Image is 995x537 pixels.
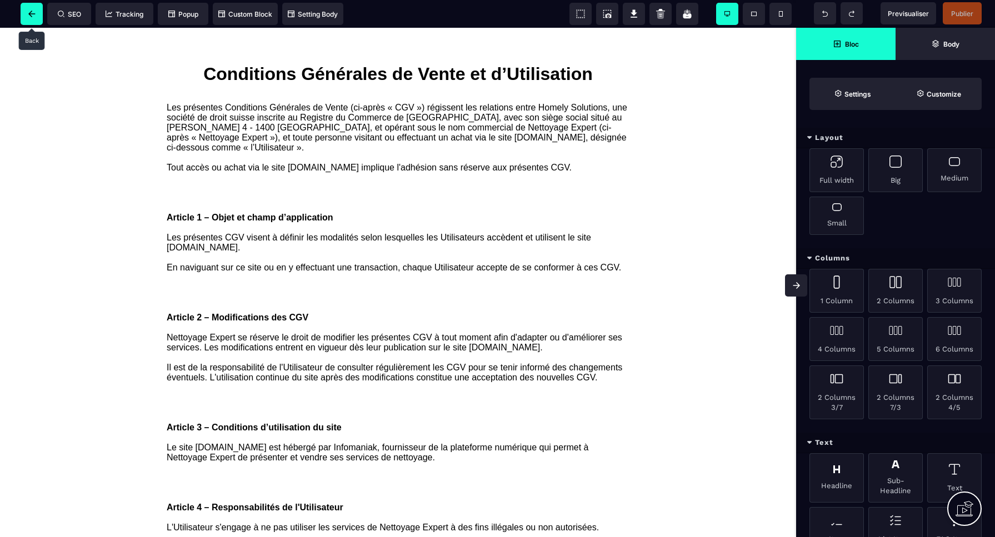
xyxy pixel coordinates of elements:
[106,10,143,18] span: Tracking
[896,28,995,60] span: Open Layer Manager
[844,90,871,98] strong: Settings
[218,10,272,18] span: Custom Block
[796,433,995,453] div: Text
[951,9,973,18] span: Publier
[58,10,81,18] span: SEO
[896,78,982,110] span: Open Style Manager
[809,78,896,110] span: Settings
[927,148,982,192] div: Medium
[569,3,592,25] span: View components
[167,185,333,194] b: Article 1 – Objet et champ d’application
[167,285,308,294] b: Article 2 – Modifications des CGV
[927,90,961,98] strong: Customize
[927,453,982,503] div: Text
[288,10,338,18] span: Setting Body
[868,269,923,313] div: 2 Columns
[167,31,629,62] h1: Conditions Générales de Vente et d’Utilisation
[796,248,995,269] div: Columns
[943,40,959,48] strong: Body
[809,453,864,503] div: Headline
[596,3,618,25] span: Screenshot
[881,2,936,24] span: Preview
[167,475,343,484] b: Article 4 – Responsabilités de l'Utilisateur
[809,365,864,419] div: 2 Columns 3/7
[868,365,923,419] div: 2 Columns 7/3
[845,40,859,48] strong: Bloc
[796,28,896,60] span: Open Blocks
[809,317,864,361] div: 4 Columns
[809,269,864,313] div: 1 Column
[927,269,982,313] div: 3 Columns
[809,197,864,235] div: Small
[167,395,342,404] b: Article 3 – Conditions d’utilisation du site
[927,365,982,419] div: 2 Columns 4/5
[868,453,923,503] div: Sub-Headline
[888,9,929,18] span: Previsualiser
[868,148,923,192] div: Big
[927,317,982,361] div: 6 Columns
[809,148,864,192] div: Full width
[868,317,923,361] div: 5 Columns
[796,128,995,148] div: Layout
[168,10,198,18] span: Popup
